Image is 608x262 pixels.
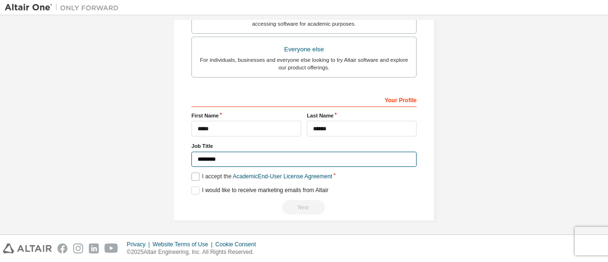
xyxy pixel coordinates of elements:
div: Privacy [127,241,152,248]
label: I would like to receive marketing emails from Altair [191,186,328,194]
img: facebook.svg [57,243,67,253]
img: instagram.svg [73,243,83,253]
div: Everyone else [198,43,410,56]
div: For individuals, businesses and everyone else looking to try Altair software and explore our prod... [198,56,410,71]
img: youtube.svg [104,243,118,253]
a: Academic End-User License Agreement [233,173,332,180]
img: altair_logo.svg [3,243,52,253]
p: © 2025 Altair Engineering, Inc. All Rights Reserved. [127,248,262,256]
div: Read and acccept EULA to continue [191,200,417,214]
label: I accept the [191,173,332,181]
div: Cookie Consent [215,241,261,248]
div: Your Profile [191,92,417,107]
label: Last Name [307,112,417,119]
img: linkedin.svg [89,243,99,253]
label: First Name [191,112,301,119]
img: Altair One [5,3,123,12]
div: For faculty & administrators of academic institutions administering students and accessing softwa... [198,12,410,28]
div: Website Terms of Use [152,241,215,248]
label: Job Title [191,142,417,150]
